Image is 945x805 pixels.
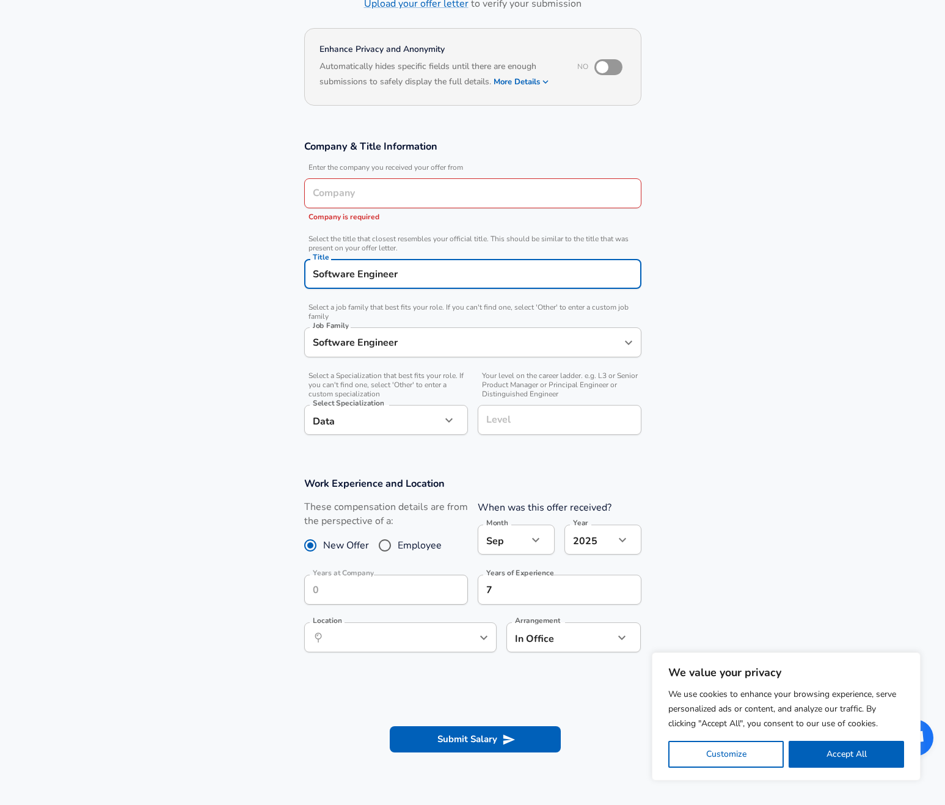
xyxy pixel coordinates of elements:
[304,476,641,490] h3: Work Experience and Location
[564,525,615,555] div: 2025
[573,519,588,526] label: Year
[390,726,561,752] button: Submit Salary
[668,665,904,680] p: We value your privacy
[478,371,641,399] span: Your level on the career ladder. e.g. L3 or Senior Product Manager or Principal Engineer or Disti...
[478,525,528,555] div: Sep
[668,687,904,731] p: We use cookies to enhance your browsing experience, serve personalized ads or content, and analyz...
[308,212,379,222] span: Company is required
[304,303,641,321] span: Select a job family that best fits your role. If you can't find one, select 'Other' to enter a cu...
[620,334,637,351] button: Open
[304,139,641,153] h3: Company & Title Information
[486,569,553,577] label: Years of Experience
[313,569,374,577] label: Years at Company
[310,264,636,283] input: Software Engineer
[304,575,441,605] input: 0
[310,184,636,203] input: Google
[304,500,468,528] label: These compensation details are from the perspective of a:
[652,652,921,781] div: We value your privacy
[494,73,550,90] button: More Details
[486,519,508,526] label: Month
[478,501,611,514] label: When was this offer received?
[304,405,441,435] div: Data
[304,371,468,399] span: Select a Specialization that best fits your role. If you can't find one, select 'Other' to enter ...
[304,235,641,253] span: Select the title that closest resembles your official title. This should be similar to the title ...
[304,163,641,172] span: Enter the company you received your offer from
[668,741,784,768] button: Customize
[313,399,384,407] label: Select Specialization
[506,622,596,652] div: In Office
[515,617,560,624] label: Arrangement
[475,629,492,646] button: Open
[313,322,349,329] label: Job Family
[323,538,369,553] span: New Offer
[577,62,588,71] span: No
[319,43,561,56] h4: Enhance Privacy and Anonymity
[313,617,341,624] label: Location
[789,741,904,768] button: Accept All
[398,538,442,553] span: Employee
[478,575,615,605] input: 7
[483,410,636,429] input: L3
[310,333,618,352] input: Software Engineer
[313,253,329,261] label: Title
[319,60,561,90] h6: Automatically hides specific fields until there are enough submissions to safely display the full...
